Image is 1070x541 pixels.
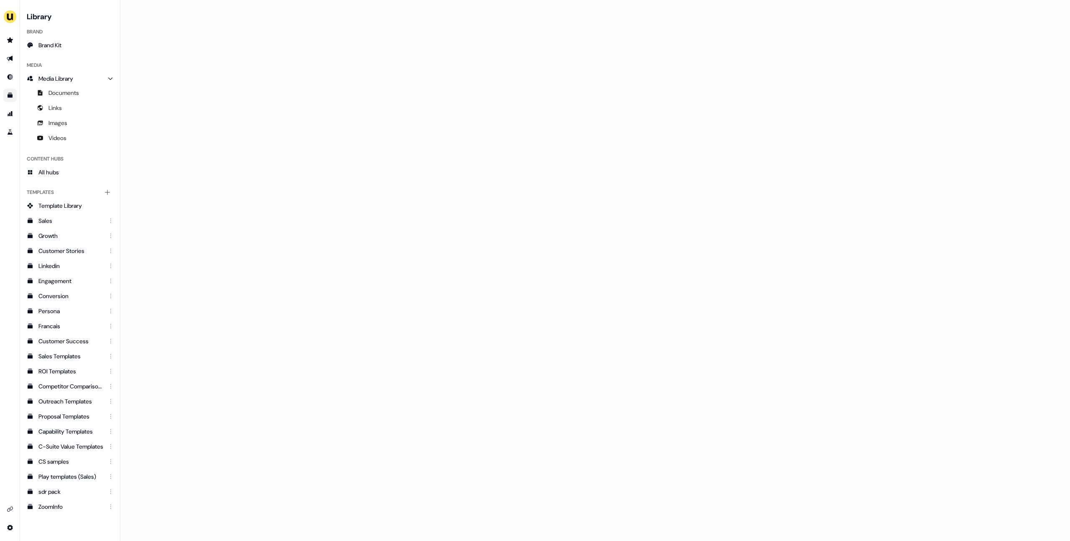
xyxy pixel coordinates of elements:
[3,52,17,65] a: Go to outbound experience
[23,410,117,423] a: Proposal Templates
[23,186,117,199] div: Templates
[23,485,117,498] a: sdr pack
[38,337,103,345] div: Customer Success
[23,116,117,130] a: Images
[23,72,117,85] a: Media Library
[23,319,117,333] a: Francais
[38,247,103,255] div: Customer Stories
[23,86,117,100] a: Documents
[38,412,103,421] div: Proposal Templates
[48,119,67,127] span: Images
[23,455,117,468] a: CS samples
[3,503,17,516] a: Go to integrations
[48,104,62,112] span: Links
[23,152,117,166] div: Content Hubs
[23,199,117,212] a: Template Library
[23,25,117,38] div: Brand
[23,380,117,393] a: Competitor Comparisons
[38,352,103,360] div: Sales Templates
[23,259,117,273] a: Linkedin
[38,217,103,225] div: Sales
[23,274,117,288] a: Engagement
[3,33,17,47] a: Go to prospects
[23,470,117,483] a: Play templates (Sales)
[38,382,103,390] div: Competitor Comparisons
[48,134,66,142] span: Videos
[23,304,117,318] a: Persona
[3,125,17,139] a: Go to experiments
[38,367,103,375] div: ROI Templates
[38,168,59,176] span: All hubs
[23,244,117,258] a: Customer Stories
[38,307,103,315] div: Persona
[23,350,117,363] a: Sales Templates
[38,427,103,436] div: Capability Templates
[3,521,17,534] a: Go to integrations
[23,229,117,242] a: Growth
[23,101,117,115] a: Links
[3,107,17,120] a: Go to attribution
[23,395,117,408] a: Outreach Templates
[23,214,117,227] a: Sales
[38,397,103,406] div: Outreach Templates
[38,503,103,511] div: ZoomInfo
[23,166,117,179] a: All hubs
[38,487,103,496] div: sdr pack
[38,322,103,330] div: Francais
[23,59,117,72] div: Media
[38,232,103,240] div: Growth
[38,41,61,49] span: Brand Kit
[38,202,82,210] span: Template Library
[23,289,117,303] a: Conversion
[3,89,17,102] a: Go to templates
[3,70,17,84] a: Go to Inbound
[23,334,117,348] a: Customer Success
[38,277,103,285] div: Engagement
[23,365,117,378] a: ROI Templates
[38,262,103,270] div: Linkedin
[23,38,117,52] a: Brand Kit
[23,500,117,513] a: ZoomInfo
[23,131,117,145] a: Videos
[48,89,79,97] span: Documents
[38,442,103,451] div: C-Suite Value Templates
[38,74,73,83] span: Media Library
[23,10,117,22] h3: Library
[38,472,103,481] div: Play templates (Sales)
[38,457,103,466] div: CS samples
[38,292,103,300] div: Conversion
[23,440,117,453] a: C-Suite Value Templates
[23,425,117,438] a: Capability Templates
